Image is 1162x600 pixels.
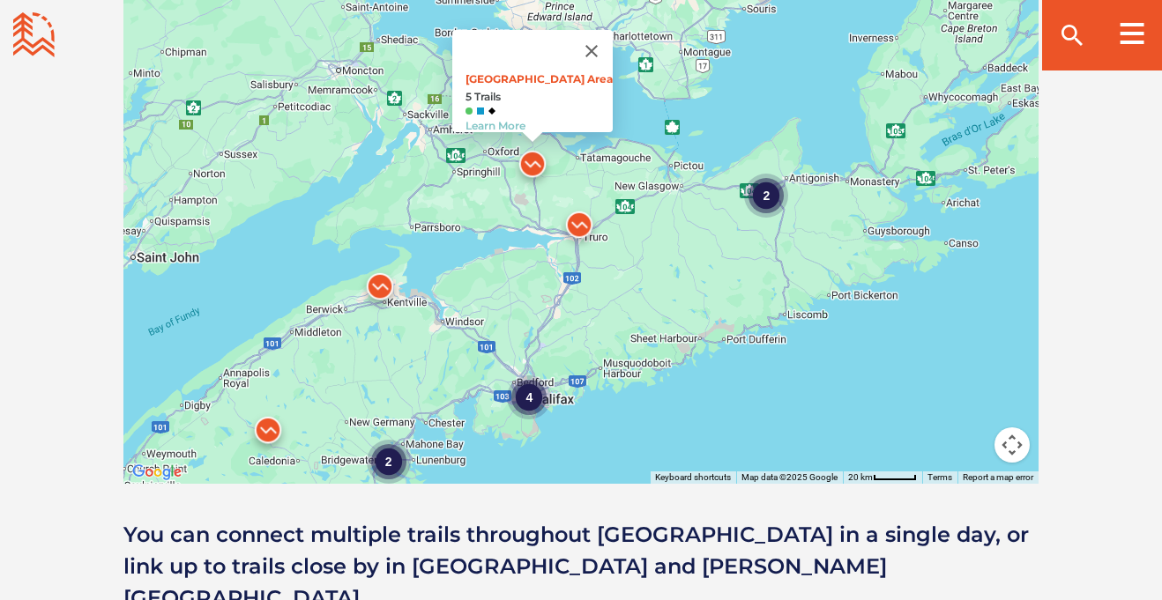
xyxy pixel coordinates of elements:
[848,472,873,482] span: 20 km
[927,472,952,482] a: Terms (opens in new tab)
[128,461,186,484] img: Google
[466,90,613,103] strong: 5 Trails
[994,427,1030,463] button: Map camera controls
[466,72,613,85] a: [GEOGRAPHIC_DATA] Area
[477,107,484,115] img: Blue Square
[843,471,922,484] button: Map Scale: 20 km per 46 pixels
[367,440,411,484] div: 2
[744,174,788,218] div: 2
[488,107,495,115] img: Black Diamond
[1058,21,1086,49] ion-icon: search
[466,107,473,115] img: Green Circle
[655,471,731,484] button: Keyboard shortcuts
[963,472,1033,482] a: Report a map error
[128,461,186,484] a: Open this area in Google Maps (opens a new window)
[570,30,613,72] button: Close
[507,375,551,419] div: 4
[466,119,525,132] a: Learn More
[741,472,838,482] span: Map data ©2025 Google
